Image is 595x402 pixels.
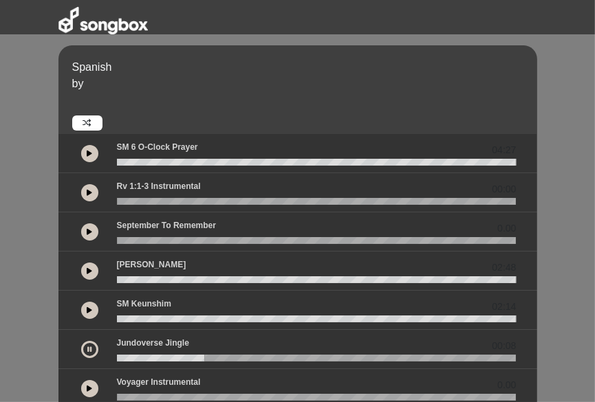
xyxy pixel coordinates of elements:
span: by [72,78,84,89]
p: [PERSON_NAME] [117,258,186,271]
p: SM 6 o-clock prayer [117,141,198,153]
span: 04:27 [492,143,516,157]
p: Rv 1:1-3 Instrumental [117,180,201,192]
img: songbox-logo-white.png [58,7,148,34]
p: SM Keunshim [117,298,171,310]
p: Spanish [72,59,534,76]
p: Jundoverse Jingle [117,337,189,349]
p: September to Remember [117,219,217,232]
span: 00:00 [492,182,516,197]
span: 0.00 [497,221,516,236]
span: 02:48 [492,260,516,275]
span: 0.00 [497,378,516,392]
p: Voyager Instrumental [117,376,201,388]
span: 00:08 [492,339,516,353]
span: 02:14 [492,300,516,314]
